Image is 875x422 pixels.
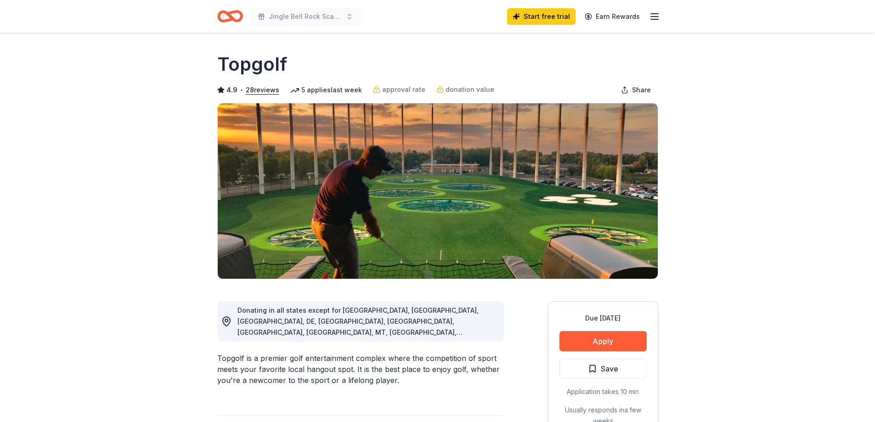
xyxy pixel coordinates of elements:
a: Home [217,6,243,27]
div: 5 applies last week [290,84,362,96]
a: Start free trial [507,8,576,25]
span: Save [601,363,618,375]
button: Apply [559,331,647,351]
button: Jingle Bell Rock Scavenger [PERSON_NAME] [250,7,361,26]
div: Due [DATE] [559,313,647,324]
span: donation value [446,84,494,95]
img: Image for Topgolf [218,103,658,279]
button: 28reviews [246,84,279,96]
span: 4.9 [226,84,237,96]
span: • [240,86,243,94]
div: Topgolf is a premier golf entertainment complex where the competition of sport meets your favorit... [217,353,504,386]
button: Save [559,359,647,379]
a: donation value [436,84,494,95]
h1: Topgolf [217,51,287,77]
span: approval rate [382,84,425,95]
span: Share [632,84,651,96]
button: Share [614,81,658,99]
span: Jingle Bell Rock Scavenger [PERSON_NAME] [269,11,342,22]
div: Application takes 10 min [559,386,647,397]
a: approval rate [373,84,425,95]
a: Earn Rewards [579,8,645,25]
span: Donating in all states except for [GEOGRAPHIC_DATA], [GEOGRAPHIC_DATA], [GEOGRAPHIC_DATA], DE, [G... [237,306,479,358]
